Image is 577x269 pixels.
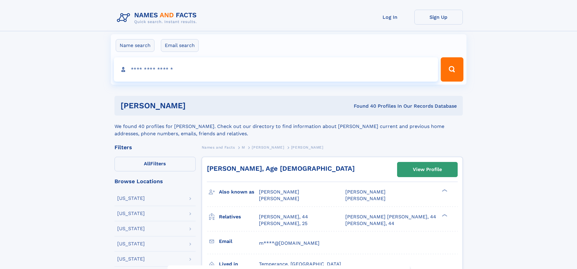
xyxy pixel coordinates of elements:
[270,103,457,109] div: Found 40 Profiles In Our Records Database
[259,261,341,267] span: Temperance, [GEOGRAPHIC_DATA]
[144,161,150,166] span: All
[219,212,259,222] h3: Relatives
[413,163,442,177] div: View Profile
[114,116,463,137] div: We found 40 profiles for [PERSON_NAME]. Check out our directory to find information about [PERSON...
[219,236,259,247] h3: Email
[242,143,245,151] a: M
[114,145,196,150] div: Filters
[291,145,323,150] span: [PERSON_NAME]
[252,143,284,151] a: [PERSON_NAME]
[259,196,299,201] span: [PERSON_NAME]
[397,162,457,177] a: View Profile
[121,102,270,109] h1: [PERSON_NAME]
[116,39,154,52] label: Name search
[441,57,463,82] button: Search Button
[345,189,386,195] span: [PERSON_NAME]
[259,189,299,195] span: [PERSON_NAME]
[259,214,308,220] a: [PERSON_NAME], 44
[117,226,145,231] div: [US_STATE]
[207,165,355,172] a: [PERSON_NAME], Age [DEMOGRAPHIC_DATA]
[202,143,235,151] a: Names and Facts
[366,10,414,25] a: Log In
[117,211,145,216] div: [US_STATE]
[345,220,394,227] a: [PERSON_NAME], 44
[114,179,196,184] div: Browse Locations
[440,189,448,193] div: ❯
[259,220,307,227] a: [PERSON_NAME], 25
[114,57,438,82] input: search input
[117,196,145,201] div: [US_STATE]
[161,39,199,52] label: Email search
[414,10,463,25] a: Sign Up
[440,213,448,217] div: ❯
[242,145,245,150] span: M
[345,214,436,220] a: [PERSON_NAME] [PERSON_NAME], 44
[219,187,259,197] h3: Also known as
[114,157,196,171] label: Filters
[117,257,145,261] div: [US_STATE]
[114,10,202,26] img: Logo Names and Facts
[345,196,386,201] span: [PERSON_NAME]
[117,241,145,246] div: [US_STATE]
[252,145,284,150] span: [PERSON_NAME]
